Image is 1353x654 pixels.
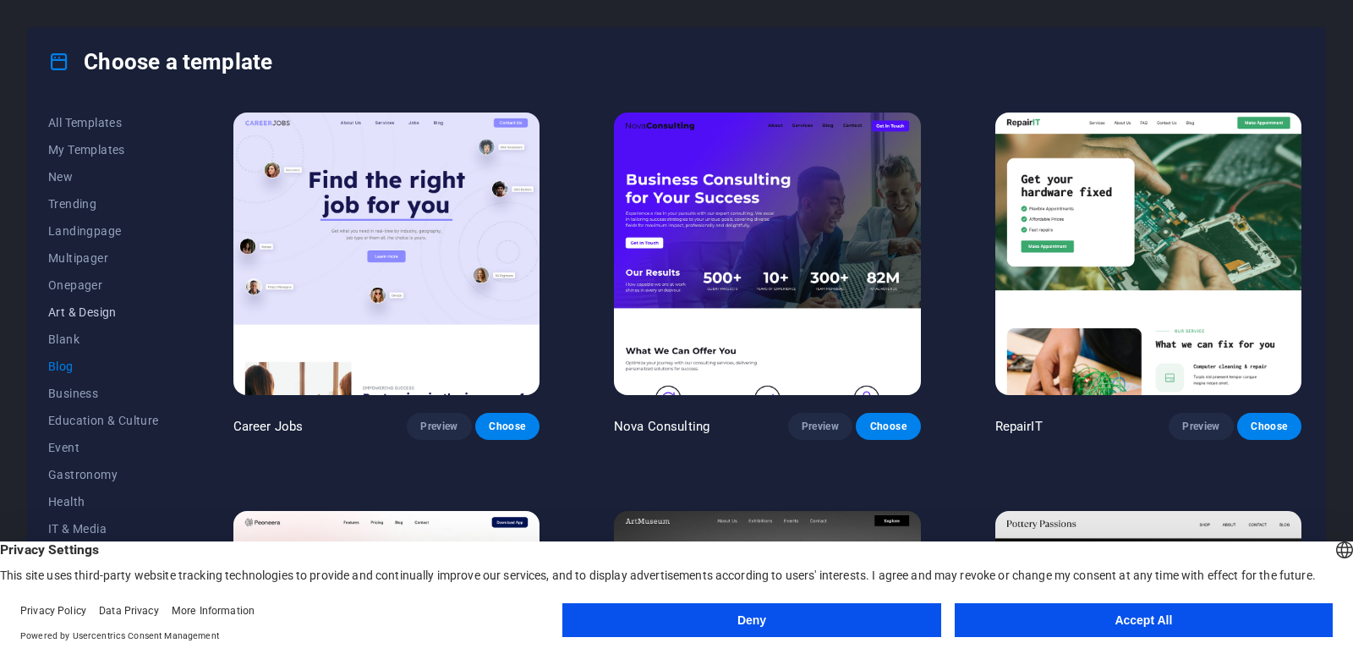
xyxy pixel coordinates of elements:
button: Blank [48,326,159,353]
span: Event [48,441,159,454]
span: Health [48,495,159,508]
button: Landingpage [48,217,159,245]
button: New [48,163,159,190]
p: RepairIT [995,418,1043,435]
button: Event [48,434,159,461]
button: IT & Media [48,515,159,542]
span: Trending [48,197,159,211]
button: Choose [475,413,540,440]
span: Multipager [48,251,159,265]
img: Nova Consulting [614,113,920,395]
p: Career Jobs [233,418,304,435]
span: Preview [1182,420,1219,433]
span: Choose [869,420,907,433]
button: Trending [48,190,159,217]
span: IT & Media [48,522,159,536]
button: Preview [407,413,471,440]
p: Nova Consulting [614,418,709,435]
button: All Templates [48,109,159,136]
button: Blog [48,353,159,380]
h4: Choose a template [48,48,272,75]
img: Career Jobs [233,113,540,395]
span: Landingpage [48,224,159,238]
img: RepairIT [995,113,1301,395]
button: Health [48,488,159,515]
span: New [48,170,159,184]
span: My Templates [48,143,159,157]
span: Blog [48,360,159,373]
button: Art & Design [48,299,159,326]
span: Choose [1251,420,1288,433]
button: Preview [1169,413,1233,440]
span: Onepager [48,278,159,292]
button: My Templates [48,136,159,163]
button: Preview [788,413,852,440]
span: Gastronomy [48,468,159,481]
span: Business [48,387,159,400]
span: Preview [420,420,457,433]
button: Gastronomy [48,461,159,488]
button: Multipager [48,245,159,272]
button: Business [48,380,159,407]
button: Choose [1237,413,1301,440]
button: Onepager [48,272,159,299]
span: Art & Design [48,305,159,319]
span: Choose [489,420,526,433]
span: Education & Culture [48,414,159,427]
span: Blank [48,332,159,346]
button: Education & Culture [48,407,159,434]
span: Preview [802,420,839,433]
button: Choose [856,413,920,440]
span: All Templates [48,116,159,129]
